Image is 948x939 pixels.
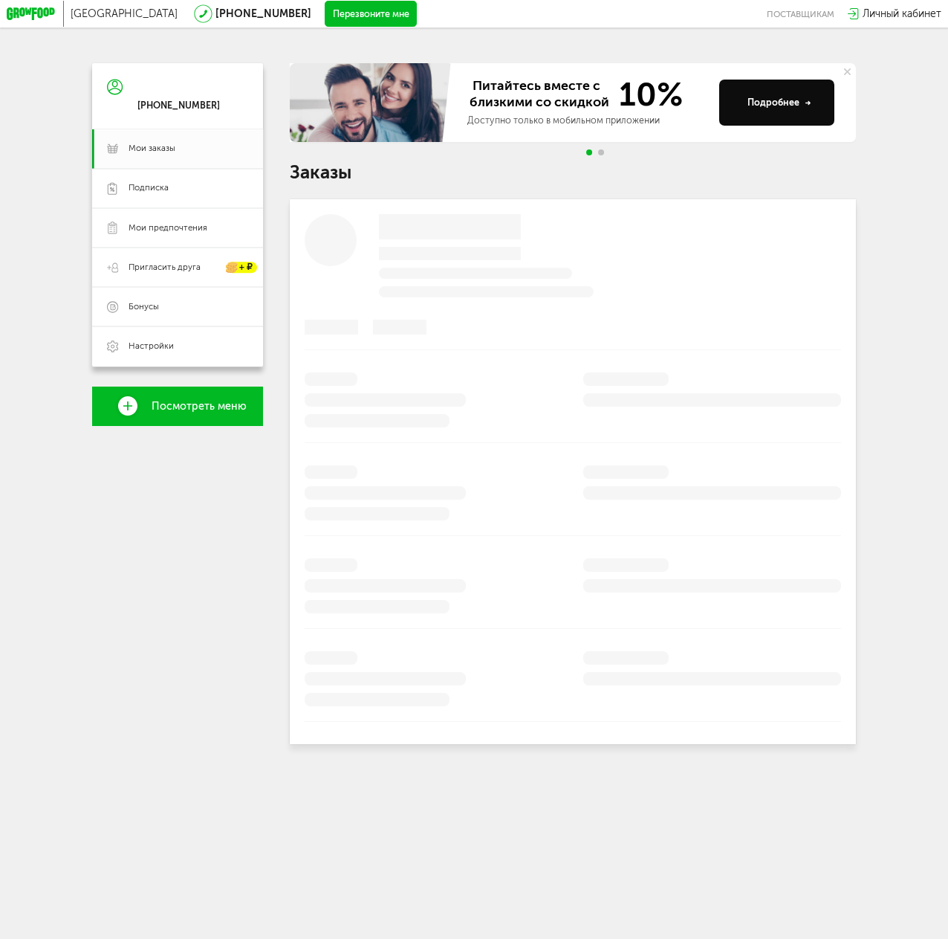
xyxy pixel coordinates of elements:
[129,222,207,234] span: Мои предпочтения
[129,341,174,352] span: Настройки
[587,149,593,155] span: Go to slide 1
[747,96,811,109] div: Подробнее
[863,7,941,20] span: Личный кабинет
[290,63,455,142] img: family-banner.579af9d.jpg
[611,78,683,111] span: 10%
[598,149,604,155] span: Go to slide 2
[92,208,263,248] a: Мои предпочтения
[152,401,247,413] span: Посмотреть меню
[719,80,834,126] button: Подробнее
[71,7,178,20] span: [GEOGRAPHIC_DATA]
[129,301,159,313] span: Бонусы
[129,143,175,155] span: Мои заказы
[92,169,263,208] a: Подписка
[129,182,169,194] span: Подписка
[137,100,220,112] div: [PHONE_NUMBER]
[325,1,417,27] button: Перезвоните мне
[92,129,263,169] a: Мои заказы
[848,7,941,20] a: Личный кабинет
[92,287,263,326] a: Бонусы
[92,326,263,366] a: Настройки
[129,262,201,274] span: Пригласить друга
[227,262,257,273] div: + ₽
[92,248,263,287] a: Пригласить друга + ₽
[290,164,856,181] h1: Заказы
[215,7,311,20] a: [PHONE_NUMBER]
[467,114,708,127] div: Доступно только в мобильном приложении
[92,387,263,426] a: Посмотреть меню
[467,78,611,111] span: Питайтесь вместе с близкими со скидкой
